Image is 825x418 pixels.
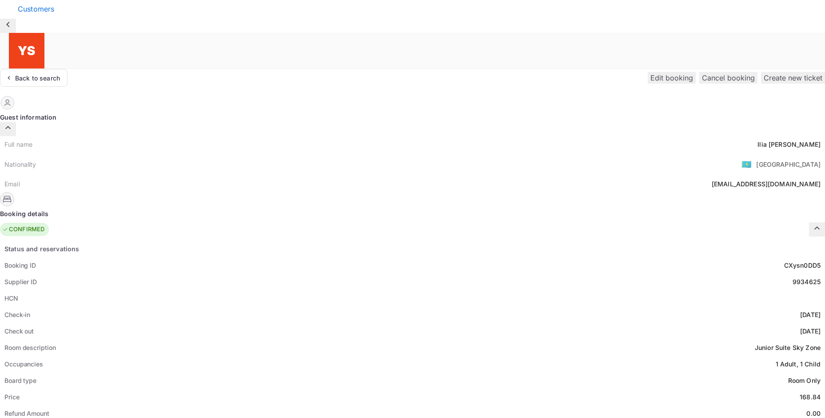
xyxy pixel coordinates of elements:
div: Board type [4,376,36,385]
div: Nationality [4,160,36,169]
div: [DATE] [800,326,821,336]
div: 168.84 [800,392,821,402]
div: Supplier ID [4,277,37,286]
div: Back to search [15,73,60,83]
div: CONFIRMED [2,225,44,234]
div: Customers [18,4,825,14]
div: Full name [4,140,32,149]
div: [DATE] [800,310,821,319]
div: Ilia [PERSON_NAME] [757,140,821,149]
div: [EMAIL_ADDRESS][DOMAIN_NAME] [712,179,821,189]
div: 0.00 [806,409,821,418]
div: Price [4,392,20,402]
div: Room Only [788,376,821,385]
div: Check-in [4,310,30,319]
div: Check out [4,326,34,336]
div: 9934625 [793,277,821,286]
div: [GEOGRAPHIC_DATA] [756,160,821,169]
div: Occupancies [4,359,43,369]
button: Cancel booking [699,72,757,84]
div: Email [4,179,20,189]
div: CXysn0DD5 [784,261,821,270]
div: Junior Suite Sky Zone [755,343,821,352]
div: Booking ID [4,261,36,270]
div: 1 Adult, 1 Child [776,359,821,369]
img: Yandex Support [9,33,44,68]
button: Create new ticket [761,72,825,84]
div: Refund Amount [4,409,49,418]
button: Edit booking [648,72,696,84]
span: United States [741,156,752,172]
div: HCN [4,293,18,303]
div: Status and reservations [4,244,79,253]
div: Room description [4,343,56,352]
